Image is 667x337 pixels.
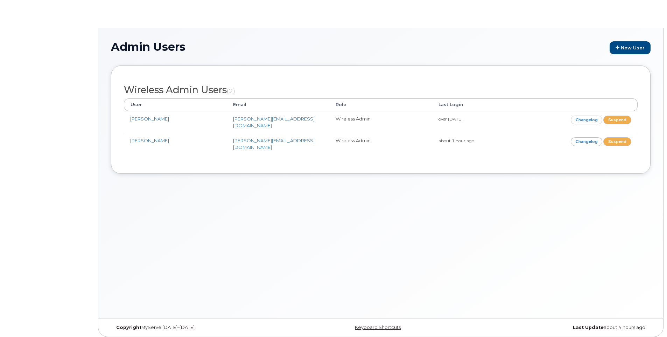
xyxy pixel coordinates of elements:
[432,98,535,111] th: Last Login
[573,325,604,330] strong: Last Update
[329,98,432,111] th: Role
[329,133,432,154] td: Wireless Admin
[471,325,651,330] div: about 4 hours ago
[355,325,401,330] a: Keyboard Shortcuts
[603,137,631,146] a: Suspend
[233,138,315,150] a: [PERSON_NAME][EMAIL_ADDRESS][DOMAIN_NAME]
[438,138,474,143] small: about 1 hour ago
[438,116,463,122] small: over [DATE]
[124,85,638,95] h2: Wireless Admin Users
[571,116,603,124] a: Changelog
[610,41,651,54] a: New User
[124,98,227,111] th: User
[233,116,315,128] a: [PERSON_NAME][EMAIL_ADDRESS][DOMAIN_NAME]
[329,111,432,133] td: Wireless Admin
[111,325,291,330] div: MyServe [DATE]–[DATE]
[227,87,235,95] small: (2)
[571,137,603,146] a: Changelog
[130,138,169,143] a: [PERSON_NAME]
[116,325,141,330] strong: Copyright
[603,116,631,124] a: Suspend
[111,41,651,54] h1: Admin Users
[227,98,330,111] th: Email
[130,116,169,122] a: [PERSON_NAME]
